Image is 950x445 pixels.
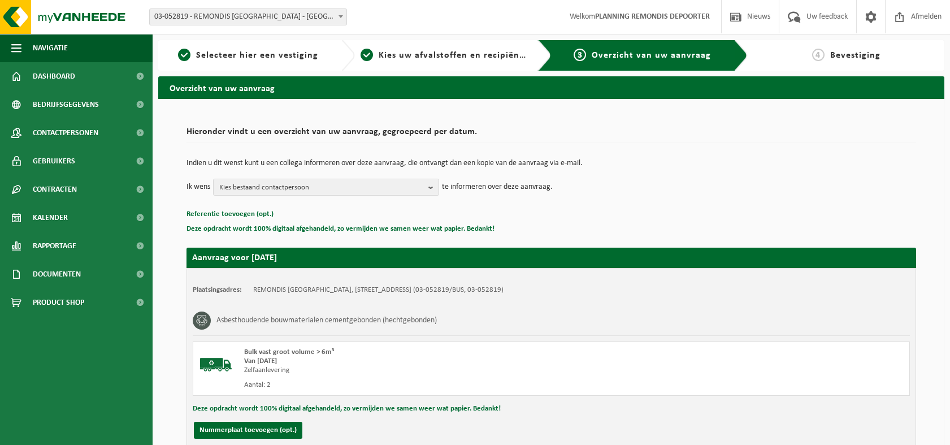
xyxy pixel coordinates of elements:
[595,12,710,21] strong: PLANNING REMONDIS DEPOORTER
[812,49,825,61] span: 4
[244,381,597,390] div: Aantal: 2
[33,288,84,317] span: Product Shop
[178,49,190,61] span: 1
[253,286,504,295] td: REMONDIS [GEOGRAPHIC_DATA], [STREET_ADDRESS] (03-052819/BUS, 03-052819)
[244,366,597,375] div: Zelfaanlevering
[574,49,586,61] span: 3
[442,179,553,196] p: te informeren over deze aanvraag.
[830,51,880,60] span: Bevestiging
[592,51,711,60] span: Overzicht van uw aanvraag
[186,207,274,222] button: Referentie toevoegen (opt.)
[164,49,332,62] a: 1Selecteer hier een vestiging
[213,179,439,196] button: Kies bestaand contactpersoon
[158,76,944,98] h2: Overzicht van uw aanvraag
[33,90,99,119] span: Bedrijfsgegevens
[244,348,334,356] span: Bulk vast groot volume > 6m³
[33,232,76,260] span: Rapportage
[33,175,77,204] span: Contracten
[33,260,81,288] span: Documenten
[33,62,75,90] span: Dashboard
[149,8,347,25] span: 03-052819 - REMONDIS WEST-VLAANDEREN - OOSTENDE
[196,51,318,60] span: Selecteer hier een vestiging
[33,147,75,175] span: Gebruikers
[361,49,529,62] a: 2Kies uw afvalstoffen en recipiënten
[186,179,210,196] p: Ik wens
[186,159,916,167] p: Indien u dit wenst kunt u een collega informeren over deze aanvraag, die ontvangt dan een kopie v...
[186,222,494,236] button: Deze opdracht wordt 100% digitaal afgehandeld, zo vermijden we samen weer wat papier. Bedankt!
[361,49,373,61] span: 2
[186,127,916,142] h2: Hieronder vindt u een overzicht van uw aanvraag, gegroepeerd per datum.
[199,348,233,382] img: BL-SO-LV.png
[33,34,68,62] span: Navigatie
[379,51,534,60] span: Kies uw afvalstoffen en recipiënten
[194,422,302,439] button: Nummerplaat toevoegen (opt.)
[192,253,277,262] strong: Aanvraag voor [DATE]
[33,204,68,232] span: Kalender
[216,312,437,330] h3: Asbesthoudende bouwmaterialen cementgebonden (hechtgebonden)
[150,9,346,25] span: 03-052819 - REMONDIS WEST-VLAANDEREN - OOSTENDE
[33,119,98,147] span: Contactpersonen
[219,179,424,196] span: Kies bestaand contactpersoon
[193,401,501,416] button: Deze opdracht wordt 100% digitaal afgehandeld, zo vermijden we samen weer wat papier. Bedankt!
[193,286,242,293] strong: Plaatsingsadres:
[244,357,277,365] strong: Van [DATE]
